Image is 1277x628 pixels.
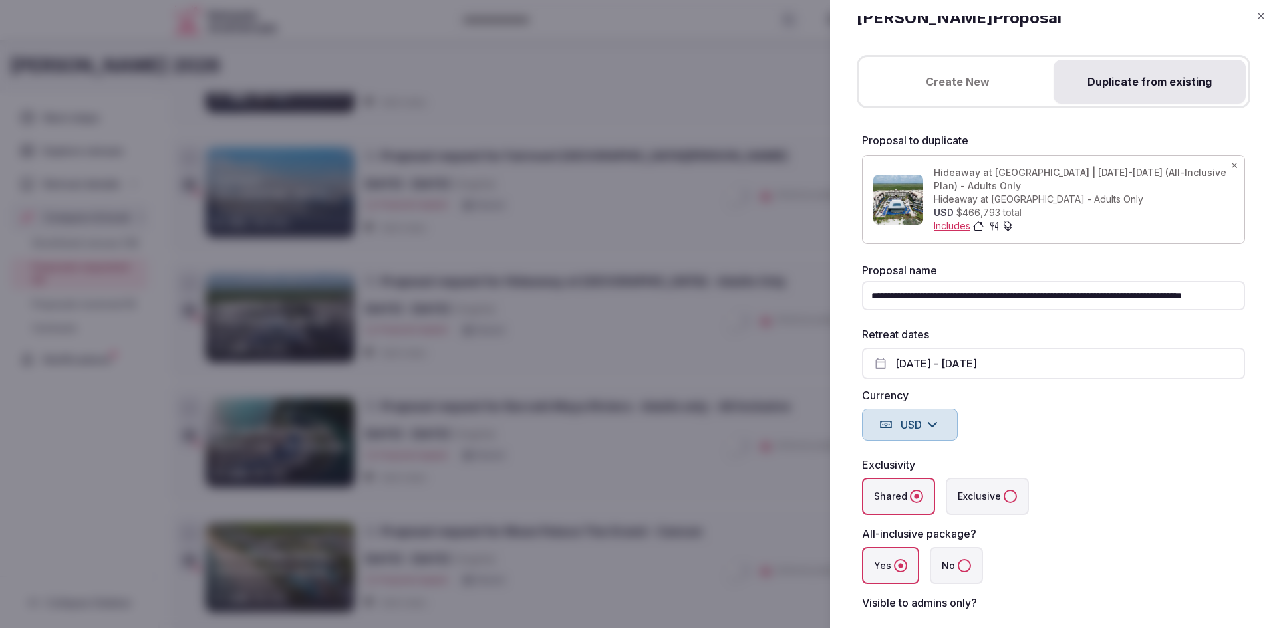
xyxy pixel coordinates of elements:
label: Shared [862,478,935,515]
label: Currency [862,390,1245,401]
label: Proposal to duplicate [862,135,1245,146]
label: No [930,547,983,584]
label: Retreat dates [862,328,929,341]
span: Hideaway at [GEOGRAPHIC_DATA] - Adults Only [934,193,1143,206]
button: [DATE] - [DATE] [862,348,1245,379]
span: USD [934,206,954,219]
img: Proposal [873,175,923,225]
span: $466,793 [956,206,1000,219]
button: No [958,559,971,572]
label: All-inclusive package? [862,527,976,540]
span: total [1003,206,1022,219]
button: Yes [894,559,907,572]
button: Duplicate from existing [1054,60,1246,104]
button: USD [862,409,958,441]
button: Exclusive [1004,490,1017,503]
label: Yes [862,547,919,584]
span: Hideaway at [GEOGRAPHIC_DATA] | [DATE]-[DATE] (All-Inclusive Plan) - Adults Only [934,166,1231,193]
button: Create New [861,60,1054,104]
label: Visible to admins only? [862,596,977,609]
label: Exclusivity [862,458,915,471]
button: Includes [934,219,1013,233]
label: Proposal name [862,265,1245,276]
label: Exclusive [946,478,1029,515]
button: Shared [910,490,923,503]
